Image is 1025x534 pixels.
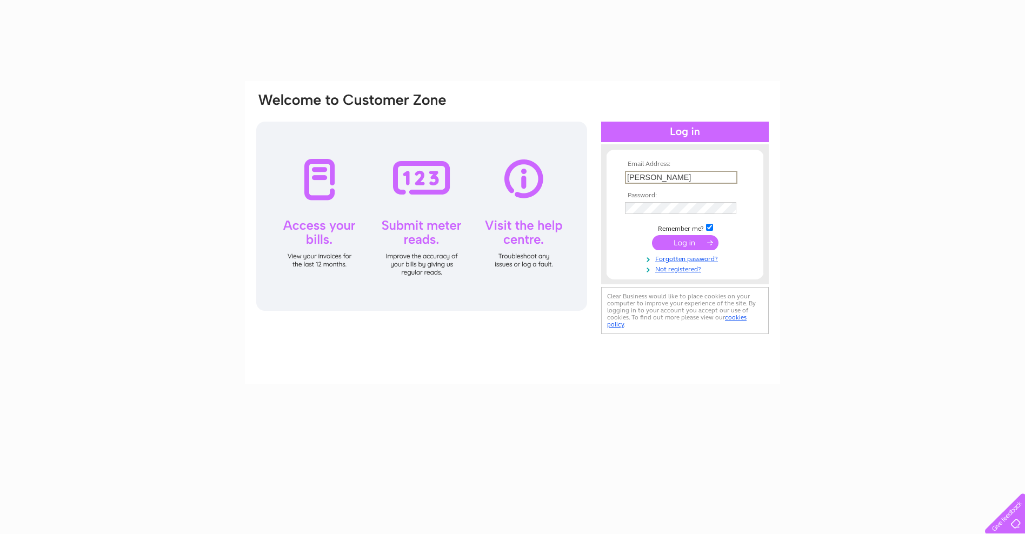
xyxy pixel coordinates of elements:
[625,253,748,263] a: Forgotten password?
[622,161,748,168] th: Email Address:
[607,313,747,328] a: cookies policy
[601,287,769,334] div: Clear Business would like to place cookies on your computer to improve your experience of the sit...
[622,222,748,233] td: Remember me?
[652,235,718,250] input: Submit
[622,192,748,199] th: Password:
[625,263,748,273] a: Not registered?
